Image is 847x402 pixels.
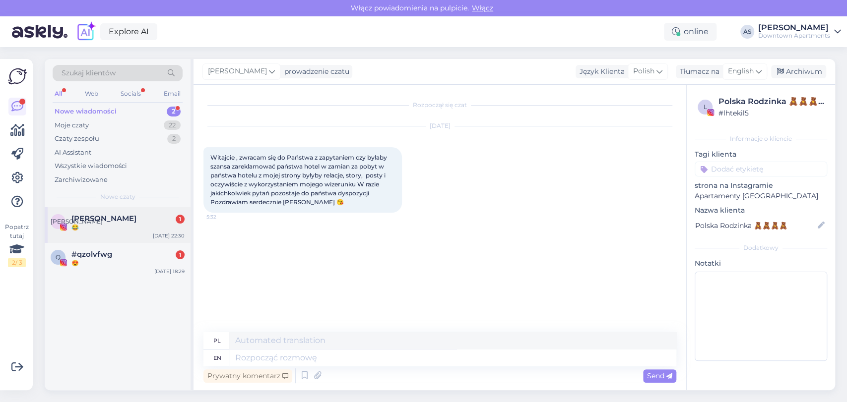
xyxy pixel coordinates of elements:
div: 😍 [71,259,185,268]
div: Informacje o kliencie [695,134,827,143]
div: Web [83,87,100,100]
p: Tagi klienta [695,149,827,160]
div: [DATE] 22:30 [153,232,185,239]
div: pl [213,332,221,349]
p: Nazwa klienta [695,205,827,216]
span: Nowe czaty [100,192,135,201]
div: Email [162,87,183,100]
div: Czaty zespołu [55,134,99,144]
div: Język Klienta [576,66,625,77]
div: Tłumacz na [676,66,719,77]
img: Askly Logo [8,67,27,86]
p: Apartamenty [GEOGRAPHIC_DATA] [695,191,827,201]
p: strona na Instagramie [695,180,827,191]
div: Downtown Apartments [758,32,830,40]
div: [DATE] [203,121,676,130]
div: Archiwum [771,65,826,78]
div: [PERSON_NAME] [758,24,830,32]
div: Socials [119,87,143,100]
span: Szukaj klientów [62,68,116,78]
div: Prywatny komentarz [203,369,292,383]
div: Dodatkowy [695,243,827,252]
div: Rozpoczął się czat [203,101,676,110]
div: Polska Rodzinka 🧸🧸🧸🧸 [718,96,824,108]
div: Nowe wiadomości [55,107,117,116]
div: # lhtekil5 [718,108,824,118]
div: 1 [176,250,185,259]
span: Włącz [469,3,496,12]
div: Moje czaty [55,120,89,130]
span: #qzolvfwg [71,250,112,259]
div: online [664,23,717,41]
div: AI Assistant [55,148,91,158]
span: Witajcie , zwracam się do Państwa z zapytaniem czy byłaby szansa zareklamować państwa hotel w zam... [210,154,389,206]
img: explore-ai [75,21,96,42]
span: Лариса Гай [71,214,136,223]
div: en [213,349,221,366]
a: [PERSON_NAME]Downtown Apartments [758,24,841,40]
span: [PERSON_NAME] [208,66,267,77]
div: 2 / 3 [8,258,26,267]
span: q [56,253,61,261]
div: 😂 [71,223,185,232]
div: Zarchiwizowane [55,175,108,185]
span: Polish [633,66,654,77]
div: All [53,87,64,100]
div: Wszystkie wiadomości [55,161,127,171]
span: 5:32 [206,213,244,221]
input: Dodać etykietę [695,162,827,176]
span: l [704,103,707,111]
input: Dodaj nazwę [695,220,816,231]
div: 2 [167,107,181,116]
div: 22 [164,120,181,130]
a: Explore AI [100,23,157,40]
div: 1 [176,215,185,224]
div: [DATE] 18:29 [154,268,185,275]
span: Send [647,371,672,380]
div: prowadzenie czatu [280,66,349,77]
div: 2 [167,134,181,144]
span: [PERSON_NAME] [51,218,103,225]
p: Notatki [695,258,827,269]
div: Popatrz tutaj [8,223,26,267]
span: English [728,66,754,77]
div: AS [740,25,754,39]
